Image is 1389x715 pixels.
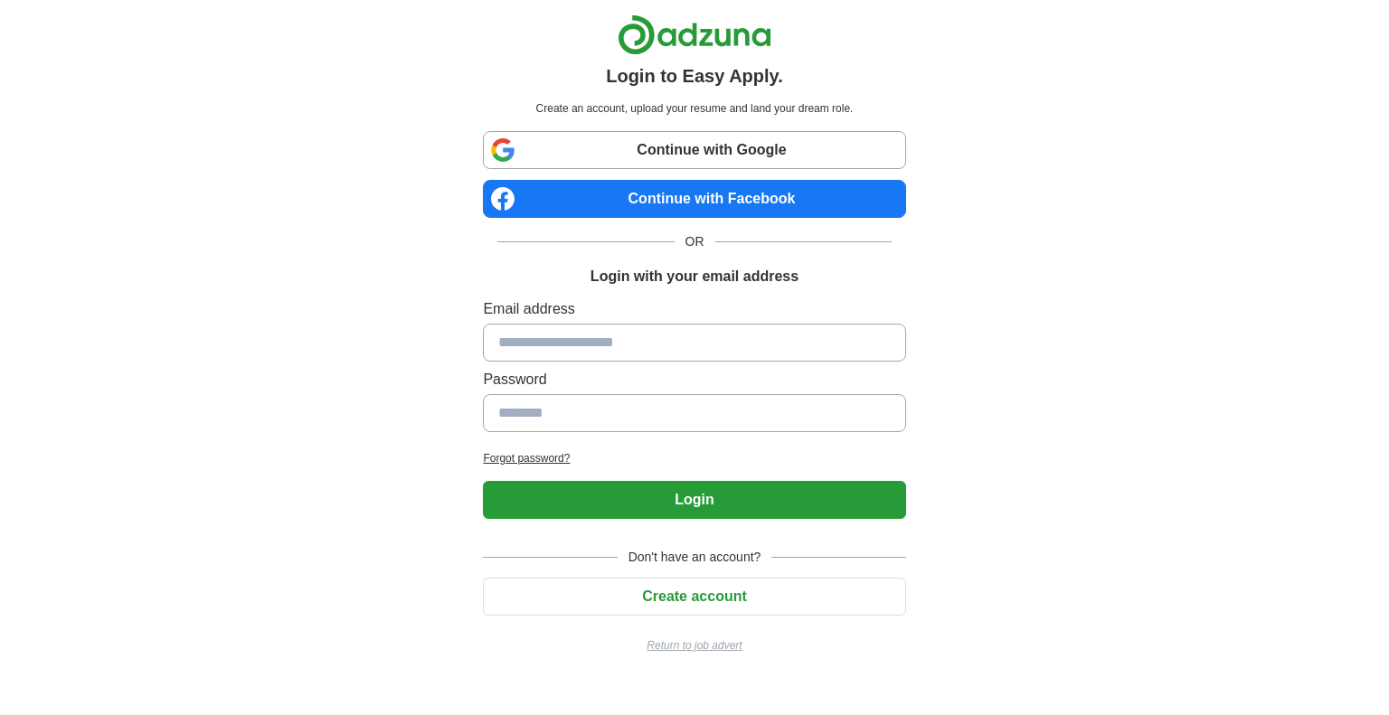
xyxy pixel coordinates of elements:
a: Continue with Google [483,131,905,169]
a: Forgot password? [483,450,905,466]
a: Create account [483,588,905,604]
span: Don't have an account? [618,548,772,567]
label: Password [483,369,905,390]
h1: Login with your email address [591,266,798,287]
button: Login [483,481,905,519]
a: Return to job advert [483,637,905,654]
button: Create account [483,578,905,616]
p: Create an account, upload your resume and land your dream role. [487,100,902,117]
h1: Login to Easy Apply. [606,62,783,89]
img: Adzuna logo [618,14,771,55]
label: Email address [483,298,905,320]
a: Continue with Facebook [483,180,905,218]
span: OR [675,232,715,251]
